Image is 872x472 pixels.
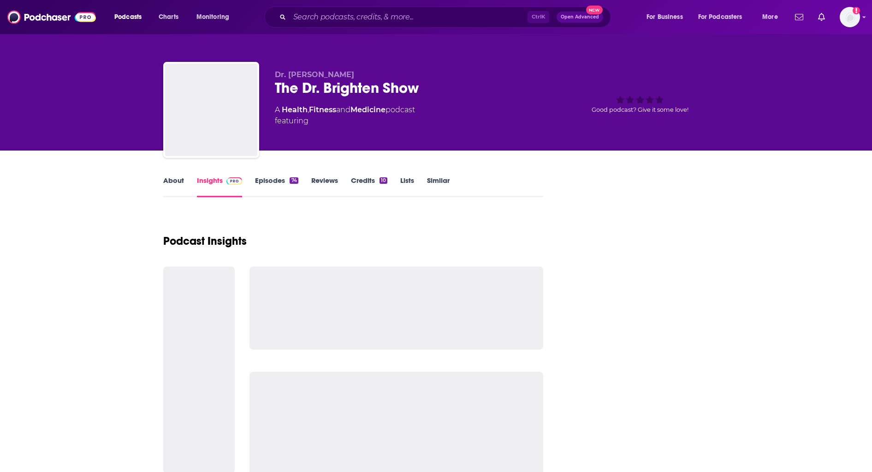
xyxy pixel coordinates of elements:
a: Reviews [311,176,338,197]
div: Good podcast? Give it some love! [571,70,709,127]
span: New [586,6,603,14]
span: Open Advanced [561,15,599,19]
a: Similar [427,176,450,197]
img: Podchaser - Follow, Share and Rate Podcasts [7,8,96,26]
span: Charts [159,11,178,24]
div: 74 [290,177,298,184]
a: About [163,176,184,197]
button: open menu [640,10,694,24]
h1: Podcast Insights [163,234,247,248]
a: Show notifications dropdown [791,9,807,25]
div: A podcast [275,104,415,127]
a: Charts [153,10,184,24]
button: Show profile menu [840,7,860,27]
a: Credits10 [351,176,387,197]
span: More [762,11,778,24]
a: Show notifications dropdown [814,9,829,25]
span: Monitoring [196,11,229,24]
input: Search podcasts, credits, & more... [290,10,528,24]
span: Logged in as Ashley_Beenen [840,7,860,27]
a: InsightsPodchaser Pro [197,176,243,197]
button: open menu [692,10,756,24]
a: Fitness [309,105,336,114]
button: open menu [108,10,154,24]
span: and [336,105,350,114]
span: Dr. [PERSON_NAME] [275,70,354,79]
button: open menu [190,10,241,24]
img: Podchaser Pro [226,177,243,185]
a: Health [282,105,308,114]
span: For Podcasters [698,11,742,24]
span: For Business [647,11,683,24]
span: featuring [275,115,415,127]
div: Search podcasts, credits, & more... [273,6,620,28]
button: open menu [756,10,789,24]
span: Ctrl K [528,11,549,23]
img: User Profile [840,7,860,27]
div: 10 [380,177,387,184]
a: Lists [400,176,414,197]
span: Podcasts [114,11,142,24]
svg: Add a profile image [853,7,860,14]
a: Episodes74 [255,176,298,197]
a: Medicine [350,105,386,114]
span: Good podcast? Give it some love! [592,106,688,113]
span: , [308,105,309,114]
button: Open AdvancedNew [557,12,603,23]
